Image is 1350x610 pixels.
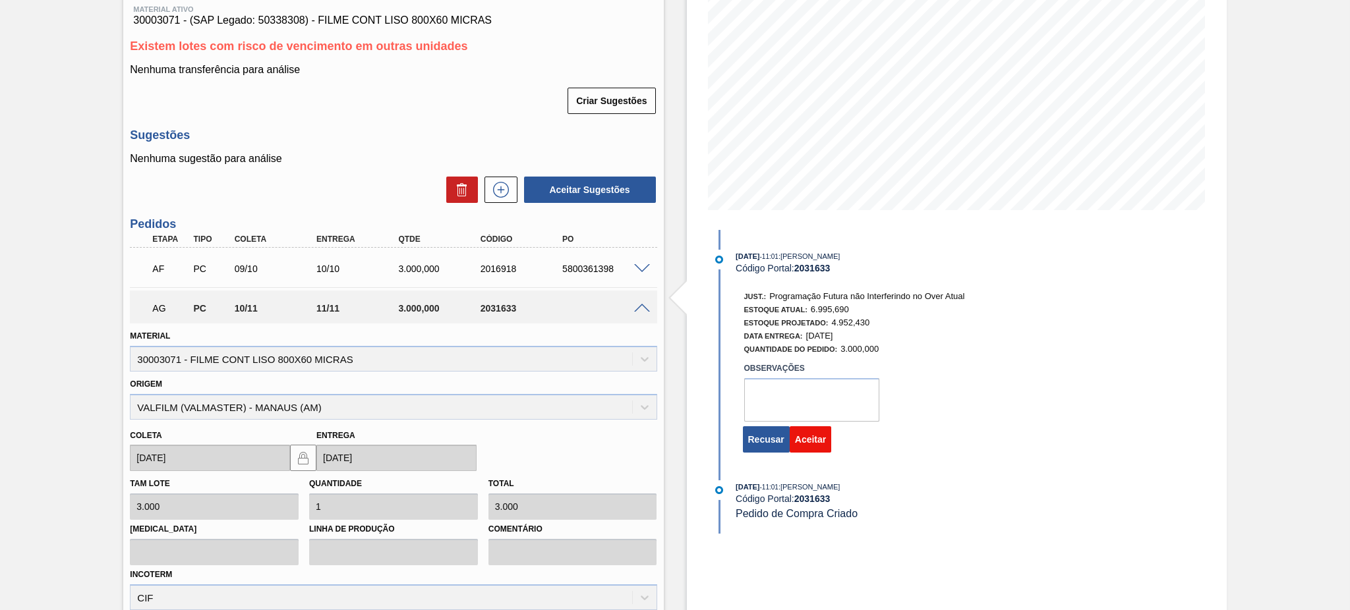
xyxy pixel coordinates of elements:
label: Entrega [316,431,355,440]
div: Código Portal: [736,263,1049,273]
label: Coleta [130,431,161,440]
label: Tam lote [130,479,169,488]
button: Aceitar Sugestões [524,177,656,203]
input: dd/mm/yyyy [130,445,290,471]
img: atual [715,486,723,494]
h3: Pedidos [130,217,657,231]
div: 2031633 [477,303,570,314]
img: atual [715,256,723,263]
span: Programação Futura não Interferindo no Over Atual [769,291,964,301]
div: Excluir Sugestões [440,177,478,203]
span: Data Entrega: [744,332,803,340]
div: Pedido de Compra [190,303,233,314]
label: Incoterm [130,570,172,579]
span: 3.000,000 [840,344,879,354]
p: Nenhuma transferência para análise [130,64,657,76]
div: Código [477,235,570,244]
div: 10/10/2025 [313,263,405,274]
div: Etapa [149,235,192,244]
label: Observações [744,359,879,378]
span: [DATE] [736,252,759,260]
span: Just.: [744,292,767,300]
span: Pedido de Compra Criado [736,508,858,519]
div: Aguardando Aprovação do Gestor [149,294,192,323]
strong: 2031633 [794,493,831,504]
div: Criar Sugestões [569,86,657,115]
span: - 11:01 [760,484,778,491]
div: Entrega [313,235,405,244]
strong: 2031633 [794,263,831,273]
p: AG [152,303,189,314]
label: Total [488,479,514,488]
span: [DATE] [806,331,833,341]
div: Nova sugestão [478,177,517,203]
span: Estoque Projetado: [744,319,829,327]
input: dd/mm/yyyy [316,445,477,471]
button: locked [290,445,316,471]
span: [DATE] [736,483,759,491]
div: 09/10/2025 [231,263,324,274]
span: 4.952,430 [831,318,869,327]
div: Código Portal: [736,493,1049,504]
div: 3.000,000 [395,303,487,314]
div: 3.000,000 [395,263,487,274]
span: Quantidade do Pedido: [744,345,838,353]
span: : [PERSON_NAME] [778,252,840,260]
div: Coleta [231,235,324,244]
div: Aceitar Sugestões [517,175,657,204]
button: Aceitar [790,426,831,453]
label: Material [130,331,170,341]
h3: Sugestões [130,128,657,142]
div: Pedido de Compra [190,263,233,274]
div: 10/11/2025 [231,303,324,314]
div: Qtde [395,235,487,244]
label: Comentário [488,520,657,539]
p: Nenhuma sugestão para análise [130,153,657,165]
span: 6.995,690 [811,304,849,314]
button: Recusar [743,426,790,453]
label: Origem [130,379,162,389]
span: Existem lotes com risco de vencimento em outras unidades [130,40,467,53]
span: Estoque Atual: [744,306,807,314]
label: Linha de Produção [309,520,478,539]
span: 30003071 - (SAP Legado: 50338308) - FILME CONT LISO 800X60 MICRAS [133,14,653,26]
span: Material ativo [133,5,653,13]
span: : [PERSON_NAME] [778,483,840,491]
div: 5800361398 [559,263,651,274]
label: Quantidade [309,479,362,488]
div: PO [559,235,651,244]
div: 2016918 [477,263,570,274]
img: locked [295,450,311,466]
button: Criar Sugestões [568,88,655,114]
label: [MEDICAL_DATA] [130,520,299,539]
div: Tipo [190,235,233,244]
div: Aguardando Faturamento [149,254,192,283]
div: 11/11/2025 [313,303,405,314]
p: AF [152,263,189,274]
span: - 11:01 [760,253,778,260]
